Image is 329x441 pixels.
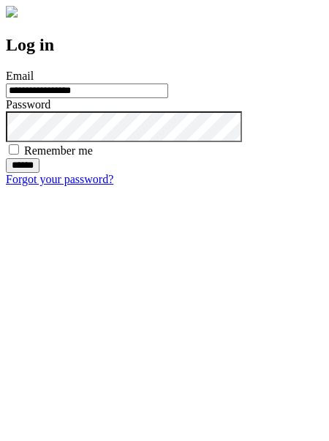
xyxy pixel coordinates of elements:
h2: Log in [6,35,323,55]
label: Password [6,98,50,111]
label: Remember me [24,144,93,157]
img: logo-4e3dc11c47720685a147b03b5a06dd966a58ff35d612b21f08c02c0306f2b779.png [6,6,18,18]
a: Forgot your password? [6,173,113,185]
label: Email [6,70,34,82]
